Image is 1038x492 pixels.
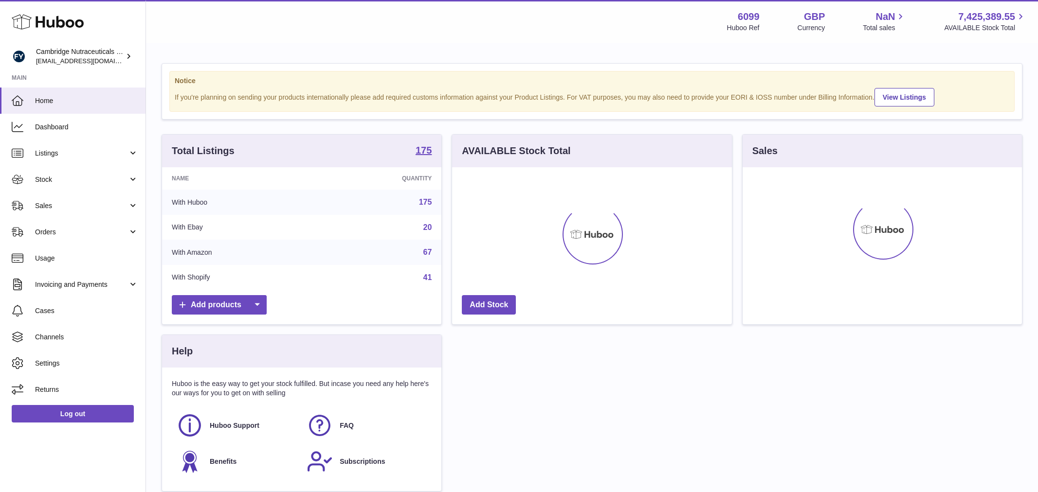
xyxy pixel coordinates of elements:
[12,405,134,422] a: Log out
[315,167,441,190] th: Quantity
[944,10,1026,33] a: 7,425,389.55 AVAILABLE Stock Total
[423,248,432,256] a: 67
[162,265,315,290] td: With Shopify
[944,23,1026,33] span: AVAILABLE Stock Total
[172,295,267,315] a: Add products
[175,76,1009,86] strong: Notice
[175,87,1009,106] div: If you're planning on sending your products internationally please add required customs informati...
[162,190,315,215] td: With Huboo
[35,359,138,368] span: Settings
[35,333,138,342] span: Channels
[12,49,26,64] img: huboo@camnutra.com
[210,421,259,430] span: Huboo Support
[162,167,315,190] th: Name
[462,295,516,315] a: Add Stock
[875,10,895,23] span: NaN
[35,175,128,184] span: Stock
[210,457,237,466] span: Benefits
[35,201,128,211] span: Sales
[35,306,138,316] span: Cases
[35,254,138,263] span: Usage
[162,240,315,265] td: With Amazon
[340,457,385,466] span: Subscriptions
[172,345,193,358] h3: Help
[863,23,906,33] span: Total sales
[863,10,906,33] a: NaN Total sales
[752,144,778,158] h3: Sales
[177,448,297,474] a: Benefits
[35,385,138,394] span: Returns
[35,123,138,132] span: Dashboard
[172,379,432,398] p: Huboo is the easy way to get your stock fulfilled. But incase you need any help here's our ways f...
[172,144,235,158] h3: Total Listings
[416,145,432,155] strong: 175
[423,273,432,281] a: 41
[36,47,124,66] div: Cambridge Nutraceuticals Ltd
[462,144,570,158] h3: AVAILABLE Stock Total
[307,448,427,474] a: Subscriptions
[35,228,128,237] span: Orders
[35,280,128,289] span: Invoicing and Payments
[804,10,825,23] strong: GBP
[340,421,354,430] span: FAQ
[177,412,297,439] a: Huboo Support
[727,23,760,33] div: Huboo Ref
[423,223,432,231] a: 20
[35,96,138,105] span: Home
[35,149,128,158] span: Listings
[419,198,432,206] a: 175
[307,412,427,439] a: FAQ
[798,23,825,33] div: Currency
[958,10,1015,23] span: 7,425,389.55
[416,145,432,157] a: 175
[874,88,934,106] a: View Listings
[162,215,315,240] td: With Ebay
[738,10,760,23] strong: 6099
[36,57,143,65] span: [EMAIL_ADDRESS][DOMAIN_NAME]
